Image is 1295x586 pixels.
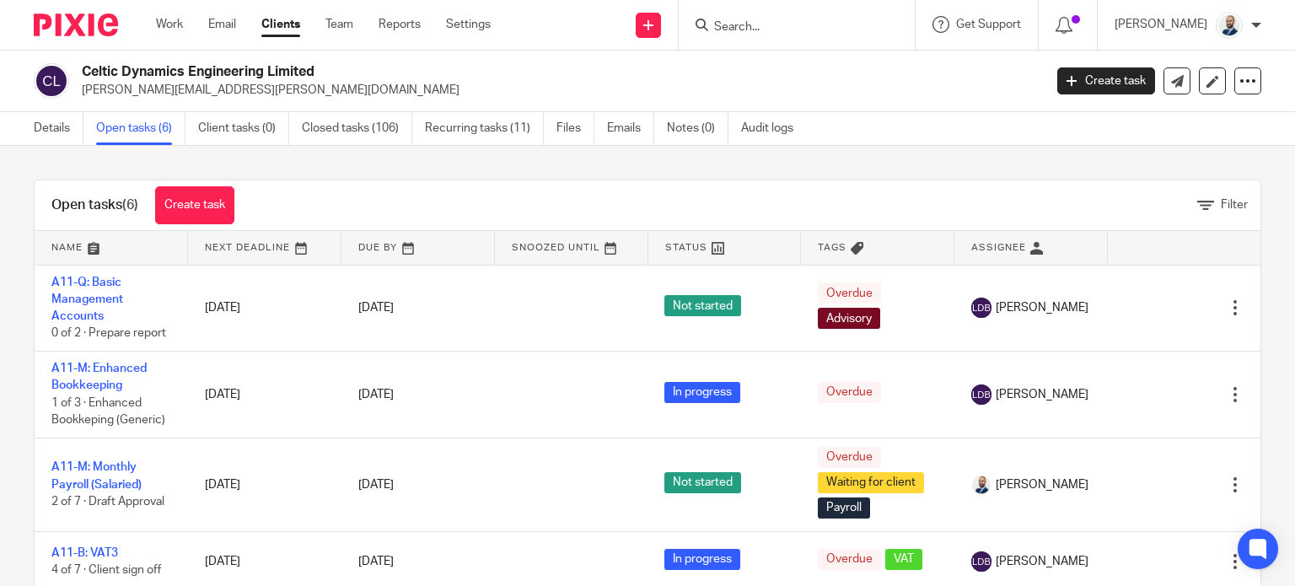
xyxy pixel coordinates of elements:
[996,476,1088,493] span: [PERSON_NAME]
[971,475,991,495] img: Mark%20LI%20profiler.png
[51,363,147,391] a: A11-M: Enhanced Bookkeeping
[302,112,412,145] a: Closed tasks (106)
[198,112,289,145] a: Client tasks (0)
[188,265,341,352] td: [DATE]
[51,397,165,427] span: 1 of 3 · Enhanced Bookkeping (Generic)
[607,112,654,145] a: Emails
[741,112,806,145] a: Audit logs
[261,16,300,33] a: Clients
[996,553,1088,570] span: [PERSON_NAME]
[1221,199,1248,211] span: Filter
[358,389,394,401] span: [DATE]
[1115,16,1207,33] p: [PERSON_NAME]
[996,386,1088,403] span: [PERSON_NAME]
[1216,12,1243,39] img: Mark%20LI%20profiler.png
[425,112,544,145] a: Recurring tasks (11)
[51,328,166,340] span: 0 of 2 · Prepare report
[122,198,138,212] span: (6)
[996,299,1088,316] span: [PERSON_NAME]
[1057,67,1155,94] a: Create task
[818,472,924,493] span: Waiting for client
[51,564,161,576] span: 4 of 7 · Client sign off
[971,551,991,572] img: svg%3E
[325,16,353,33] a: Team
[818,282,881,304] span: Overdue
[664,472,741,493] span: Not started
[51,277,123,323] a: A11-Q: Basic Management Accounts
[818,549,881,570] span: Overdue
[379,16,421,33] a: Reports
[818,497,870,519] span: Payroll
[556,112,594,145] a: Files
[51,196,138,214] h1: Open tasks
[956,19,1021,30] span: Get Support
[82,82,1032,99] p: [PERSON_NAME][EMAIL_ADDRESS][PERSON_NAME][DOMAIN_NAME]
[885,549,922,570] span: VAT
[358,556,394,567] span: [DATE]
[208,16,236,33] a: Email
[818,243,846,252] span: Tags
[188,438,341,531] td: [DATE]
[155,186,234,224] a: Create task
[667,112,728,145] a: Notes (0)
[34,13,118,36] img: Pixie
[512,243,600,252] span: Snoozed Until
[358,302,394,314] span: [DATE]
[664,549,740,570] span: In progress
[818,308,880,329] span: Advisory
[51,461,142,490] a: A11-M: Monthly Payroll (Salaried)
[34,112,83,145] a: Details
[82,63,842,81] h2: Celtic Dynamics Engineering Limited
[34,63,69,99] img: svg%3E
[51,496,164,508] span: 2 of 7 · Draft Approval
[96,112,185,145] a: Open tasks (6)
[156,16,183,33] a: Work
[446,16,491,33] a: Settings
[818,382,881,403] span: Overdue
[51,547,118,559] a: A11-B: VAT3
[188,352,341,438] td: [DATE]
[358,479,394,491] span: [DATE]
[665,243,707,252] span: Status
[712,20,864,35] input: Search
[971,384,991,405] img: svg%3E
[664,295,741,316] span: Not started
[971,298,991,318] img: svg%3E
[664,382,740,403] span: In progress
[818,447,881,468] span: Overdue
